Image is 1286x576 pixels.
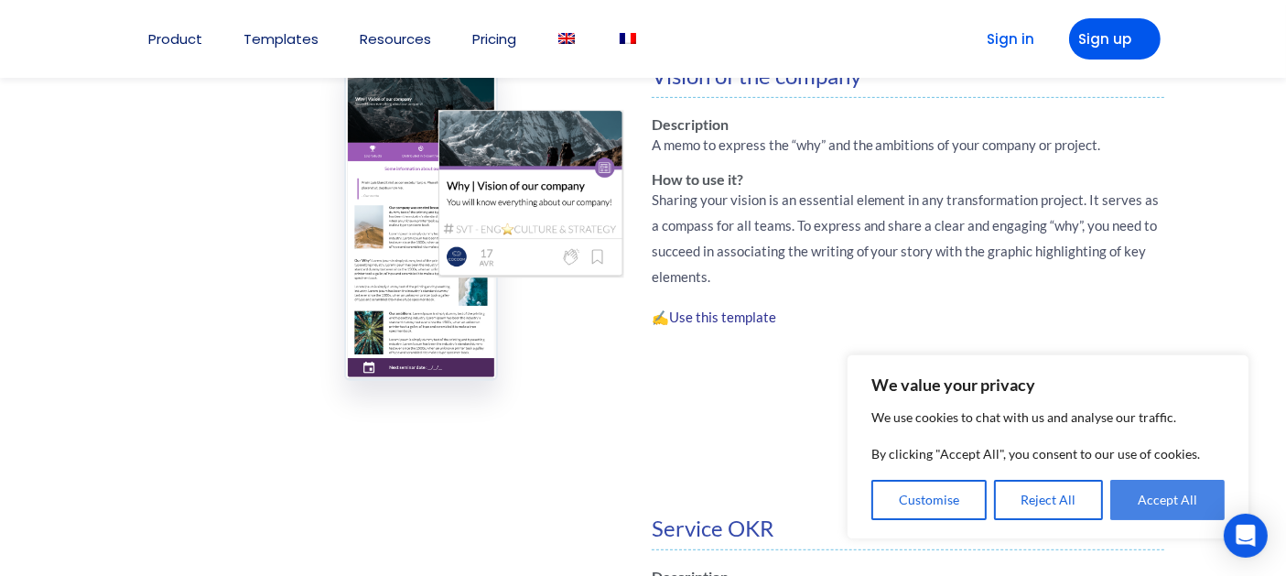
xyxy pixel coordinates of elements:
[871,374,1225,396] p: We value your privacy
[652,309,779,325] strong: ✍️
[959,18,1051,60] a: Sign in
[652,517,1165,539] h4: Service OKR
[871,407,1225,429] p: We use cookies to chat with us and analyse our traffic.
[1069,18,1161,60] a: Sign up
[652,187,1165,289] p: Sharing your vision is an essential element in any transformation project. It serves as a compass...
[871,480,987,520] button: Customise
[871,443,1225,465] p: By clicking "Accept All", you consent to our use of cookies.
[652,117,1165,132] h6: Description
[652,172,1165,187] h6: How to use it?
[652,132,1165,158] p: A memo to express the “why” and the ambitions of your company or project.
[994,480,1104,520] button: Reject All
[1110,480,1225,520] button: Accept All
[669,309,776,325] a: Use this template
[473,32,517,46] a: Pricing
[361,32,432,46] a: Resources
[1224,514,1268,558] div: Open Intercom Messenger
[149,32,203,46] a: Product
[558,33,575,44] img: English
[244,32,319,46] a: Templates
[620,33,636,44] img: French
